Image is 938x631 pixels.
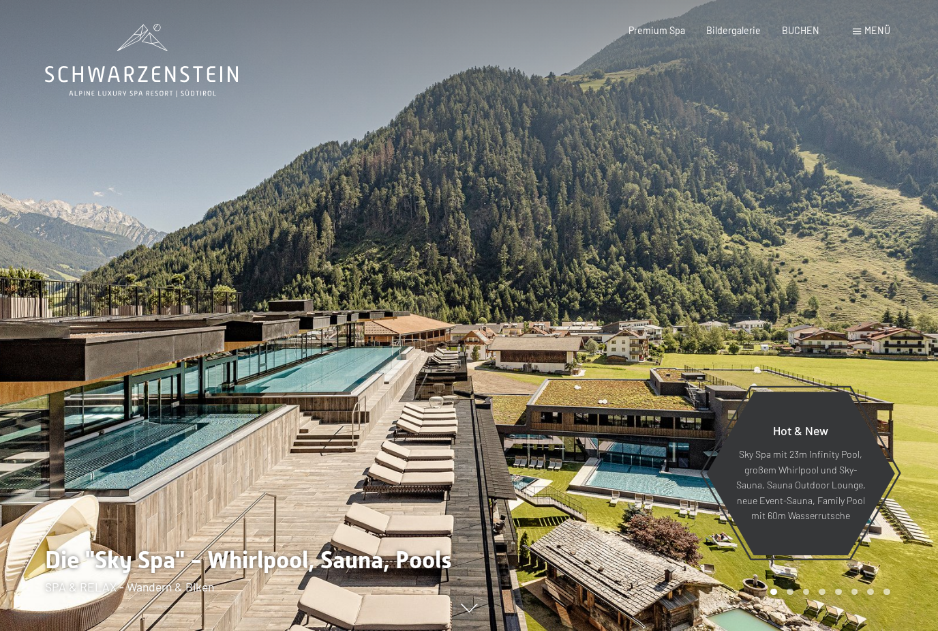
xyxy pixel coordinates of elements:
a: Bildergalerie [706,25,761,36]
div: Carousel Page 4 [819,589,826,596]
a: Hot & New Sky Spa mit 23m Infinity Pool, großem Whirlpool und Sky-Sauna, Sauna Outdoor Lounge, ne... [706,391,896,556]
div: Carousel Pagination [766,589,890,596]
span: Menü [864,25,890,36]
p: Sky Spa mit 23m Infinity Pool, großem Whirlpool und Sky-Sauna, Sauna Outdoor Lounge, neue Event-S... [736,447,866,524]
div: Carousel Page 3 [803,589,810,596]
div: Carousel Page 8 [883,589,890,596]
a: BUCHEN [782,25,819,36]
div: Carousel Page 1 (Current Slide) [770,589,777,596]
a: Premium Spa [629,25,685,36]
div: Carousel Page 6 [851,589,858,596]
span: Hot & New [773,423,828,438]
div: Carousel Page 7 [867,589,874,596]
div: Carousel Page 2 [787,589,793,596]
div: Carousel Page 5 [835,589,842,596]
